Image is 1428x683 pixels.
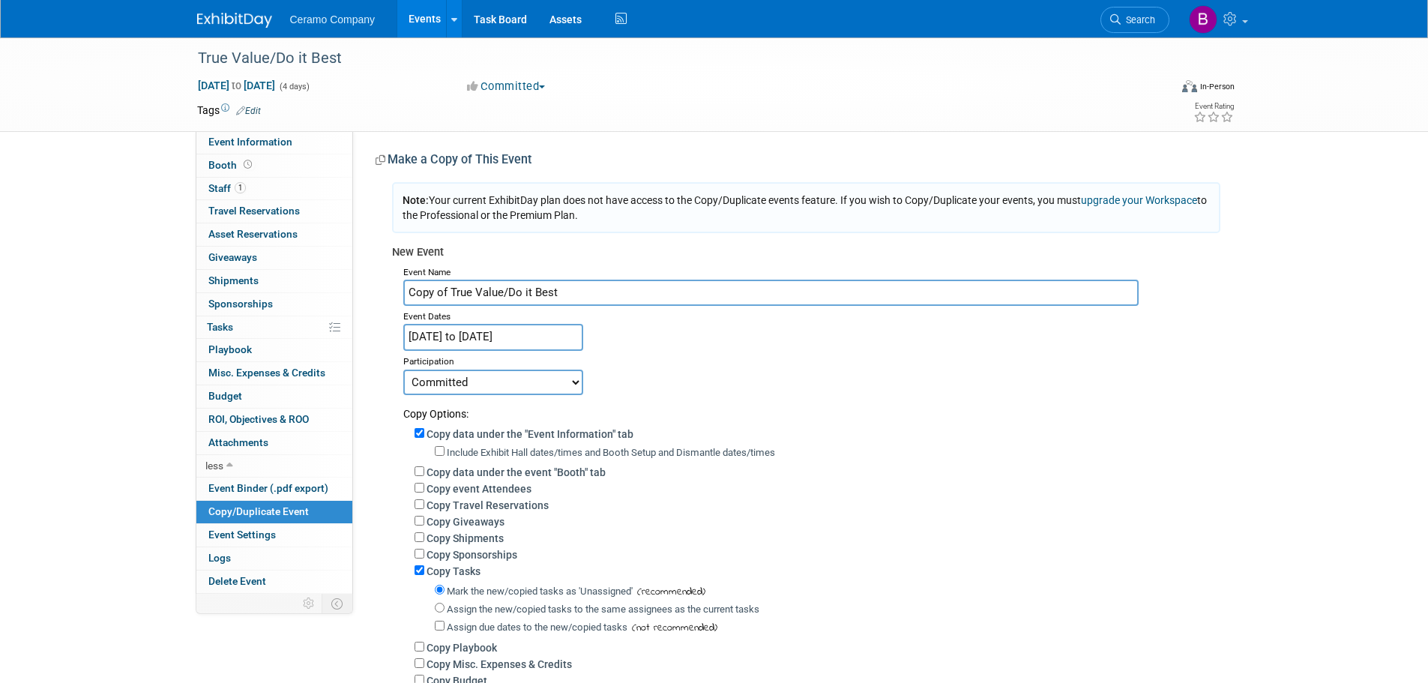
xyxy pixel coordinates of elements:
a: Logs [196,547,352,570]
span: (4 days) [278,82,310,91]
span: Ceramo Company [290,13,376,25]
a: Event Binder (.pdf export) [196,478,352,500]
label: Copy Travel Reservations [427,499,549,511]
span: (not recommended) [627,620,717,636]
label: Assign the new/copied tasks to the same assignees as the current tasks [447,604,759,615]
span: Tasks [207,321,233,333]
a: Travel Reservations [196,200,352,223]
label: Assign due dates to the new/copied tasks [447,622,627,633]
span: Search [1121,14,1155,25]
td: Toggle Event Tabs [322,594,352,613]
a: Edit [236,106,261,116]
span: Playbook [208,343,252,355]
span: Attachments [208,436,268,448]
div: Event Name [403,262,1220,280]
label: Copy Tasks [427,565,480,577]
div: Copy Options: [403,395,1220,421]
label: Copy Sponsorships [427,549,517,561]
label: Copy data under the "Event Information" tab [427,428,633,440]
label: Copy Shipments [427,532,504,544]
label: Copy event Attendees [427,483,531,495]
span: Budget [208,390,242,402]
span: Event Settings [208,529,276,541]
div: True Value/Do it Best [193,45,1147,72]
span: Booth [208,159,255,171]
a: Copy/Duplicate Event [196,501,352,523]
label: Mark the new/copied tasks as 'Unassigned' [447,586,633,597]
div: Event Dates [403,306,1220,324]
a: Search [1100,7,1169,33]
span: Asset Reservations [208,228,298,240]
span: 1 [235,182,246,193]
span: Misc. Expenses & Credits [208,367,325,379]
a: Event Information [196,131,352,154]
span: Logs [208,552,231,564]
span: [DATE] [DATE] [197,79,276,92]
div: New Event [392,244,1220,262]
a: Playbook [196,339,352,361]
div: Event Format [1081,78,1235,100]
label: Copy data under the event "Booth" tab [427,466,606,478]
a: Giveaways [196,247,352,269]
a: upgrade your Workspace [1081,194,1197,206]
a: less [196,455,352,478]
a: Booth [196,154,352,177]
a: ROI, Objectives & ROO [196,409,352,431]
a: Shipments [196,270,352,292]
div: Event Rating [1193,103,1234,110]
td: Tags [197,103,261,118]
a: Attachments [196,432,352,454]
span: Event Information [208,136,292,148]
div: Make a Copy of This Event [376,151,1220,173]
span: Staff [208,182,246,194]
button: Committed [462,79,551,94]
label: Copy Giveaways [427,516,504,528]
img: ExhibitDay [197,13,272,28]
a: Staff1 [196,178,352,200]
a: Event Settings [196,524,352,547]
span: Note: [403,194,429,206]
img: Brian Howard [1189,5,1217,34]
a: Delete Event [196,571,352,593]
span: Sponsorships [208,298,273,310]
span: Delete Event [208,575,266,587]
label: Copy Playbook [427,642,497,654]
span: Booth not reserved yet [241,159,255,170]
span: ROI, Objectives & ROO [208,413,309,425]
span: Copy/Duplicate Event [208,505,309,517]
span: Shipments [208,274,259,286]
div: Participation [403,351,1220,369]
span: Travel Reservations [208,205,300,217]
span: Giveaways [208,251,257,263]
img: Format-Inperson.png [1182,80,1197,92]
span: to [229,79,244,91]
a: Asset Reservations [196,223,352,246]
div: In-Person [1199,81,1235,92]
a: Sponsorships [196,293,352,316]
span: Your current ExhibitDay plan does not have access to the Copy/Duplicate events feature. If you wi... [403,194,1207,221]
span: less [205,460,223,472]
a: Budget [196,385,352,408]
span: (recommended) [633,584,705,600]
label: Include Exhibit Hall dates/times and Booth Setup and Dismantle dates/times [447,447,775,458]
span: Event Binder (.pdf export) [208,482,328,494]
a: Tasks [196,316,352,339]
a: Misc. Expenses & Credits [196,362,352,385]
td: Personalize Event Tab Strip [296,594,322,613]
label: Copy Misc. Expenses & Credits [427,658,572,670]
